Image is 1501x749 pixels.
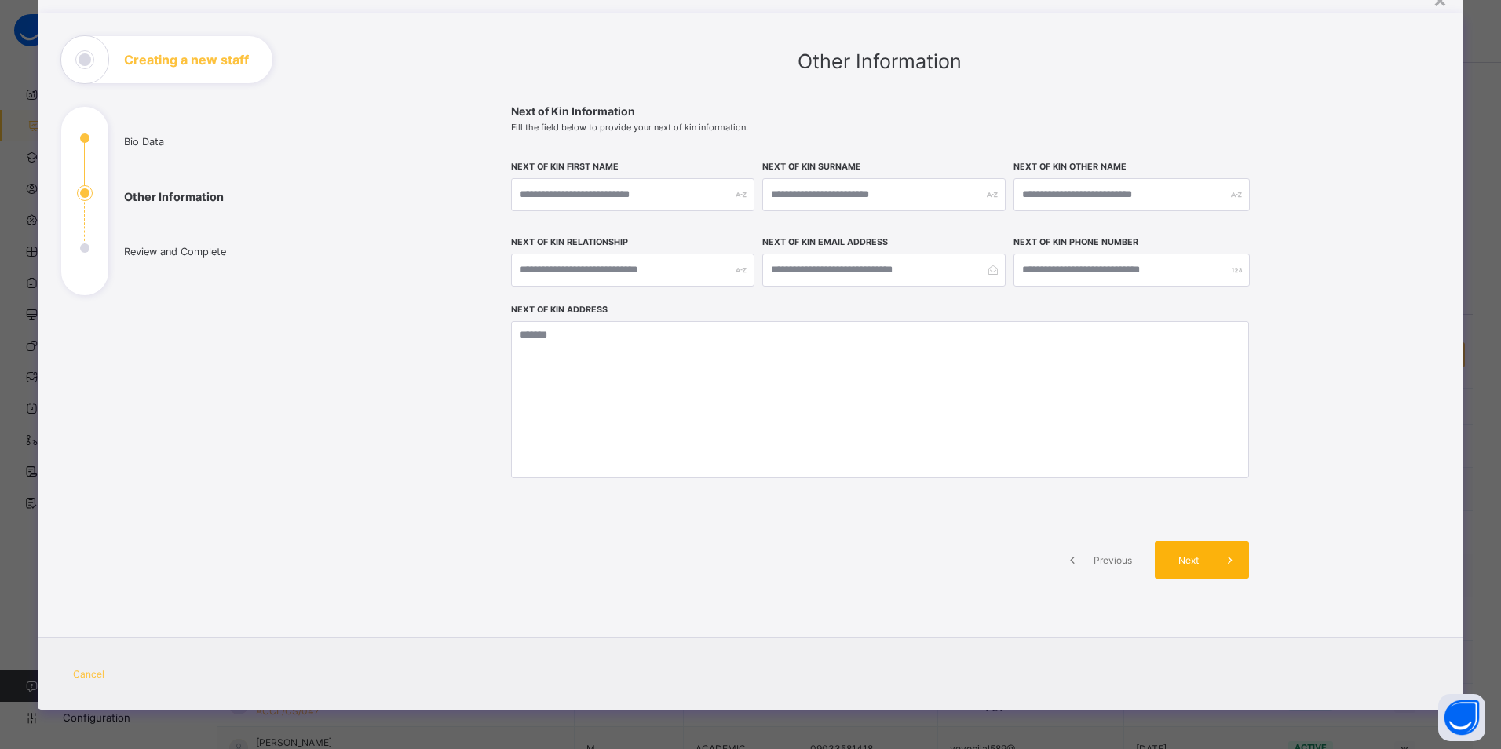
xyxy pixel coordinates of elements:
[1013,237,1138,247] label: Next of Kin Phone Number
[1438,694,1485,741] button: Open asap
[511,305,608,315] label: Next of Kin Address
[762,162,861,172] label: Next of Kin Surname
[1167,554,1211,566] span: Next
[1091,554,1134,566] span: Previous
[1013,162,1127,172] label: Next of Kin Other Name
[511,162,619,172] label: Next of Kin First Name
[511,237,628,247] label: Next of Kin Relationship
[511,104,1249,118] span: Next of Kin Information
[511,122,1249,133] span: Fill the field below to provide your next of kin information.
[798,49,962,73] span: Other Information
[124,53,249,66] h1: Creating a new staff
[38,13,1463,710] div: Creating a new staff
[762,237,888,247] label: Next of Kin Email Address
[73,668,104,680] span: Cancel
